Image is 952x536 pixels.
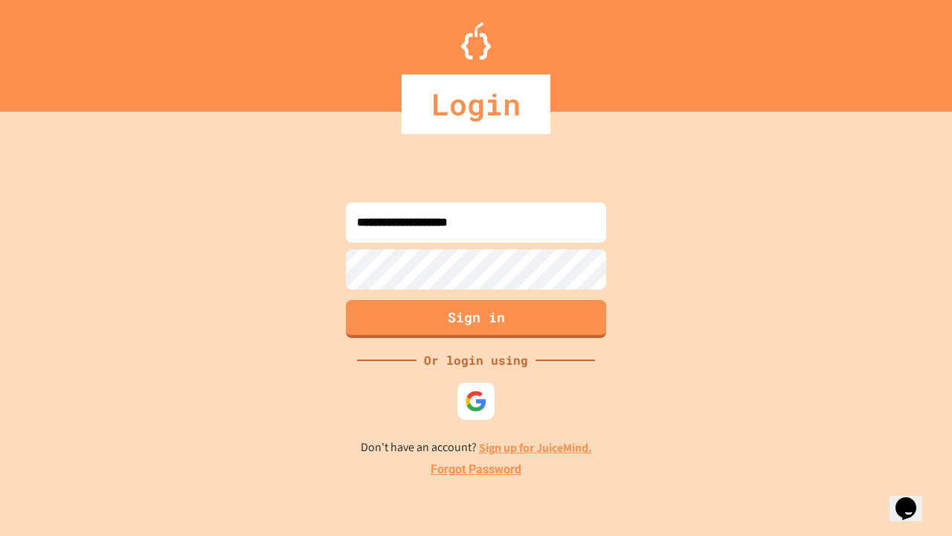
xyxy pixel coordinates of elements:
img: Logo.svg [461,22,491,60]
a: Forgot Password [431,461,521,479]
div: Or login using [416,351,535,369]
a: Sign up for JuiceMind. [479,440,592,456]
p: Don't have an account? [361,438,592,457]
img: google-icon.svg [465,390,487,412]
iframe: chat widget [890,476,937,521]
div: Login [402,74,550,134]
button: Sign in [346,300,606,338]
iframe: chat widget [829,412,937,475]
